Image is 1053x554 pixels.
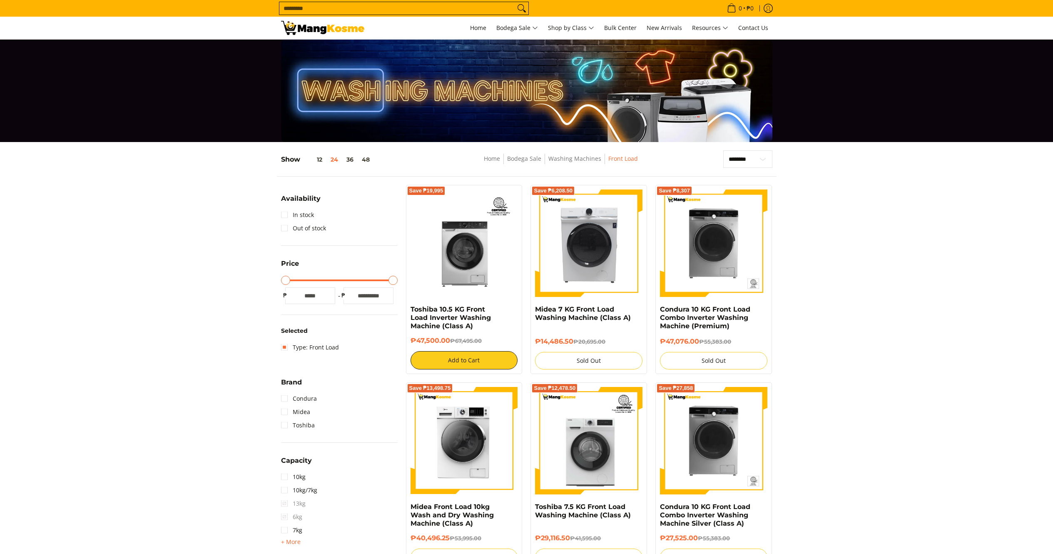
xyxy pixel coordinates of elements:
summary: Open [281,260,299,273]
span: 0 [737,5,743,11]
img: Toshiba 10.5 KG Front Load Inverter Washing Machine (Class A) [411,190,518,297]
span: ₱ [339,291,348,299]
img: Washing Machines l Mang Kosme: Home Appliances Warehouse Sale Partner Front Load [281,21,364,35]
a: 10kg [281,470,306,484]
a: Out of stock [281,222,326,235]
button: 48 [358,156,374,163]
span: • [724,4,756,13]
span: Save ₱12,478.50 [534,386,575,391]
a: Resources [688,17,732,39]
button: 36 [342,156,358,163]
summary: Open [281,379,302,392]
img: Midea Front Load 10kg Wash and Dry Washing Machine (Class A) [411,387,518,494]
span: Save ₱13,498.75 [409,386,451,391]
a: Toshiba [281,419,315,432]
span: Bulk Center [604,24,637,32]
a: Condura 10 KG Front Load Combo Inverter Washing Machine Silver (Class A) [660,503,750,527]
span: Save ₱19,995 [409,188,443,193]
del: ₱20,695.00 [573,338,605,345]
span: Front Load [608,154,638,164]
a: Type: Front Load [281,341,339,354]
span: Price [281,260,299,267]
a: Home [466,17,490,39]
summary: Open [281,457,312,470]
h6: ₱29,116.50 [535,534,642,542]
a: Shop by Class [544,17,598,39]
h5: Show [281,155,374,164]
a: Midea Front Load 10kg Wash and Dry Washing Machine (Class A) [411,503,494,527]
span: Save ₱27,858 [659,386,693,391]
span: ₱ [281,291,289,299]
a: Condura [281,392,317,405]
img: Condura 10 KG Front Load Combo Inverter Washing Machine (Premium) [660,190,767,297]
span: Availability [281,195,321,202]
span: Capacity [281,457,312,464]
button: Add to Cart [411,351,518,369]
span: New Arrivals [647,24,682,32]
span: + More [281,539,301,545]
a: 10kg/7kg [281,484,317,497]
a: Contact Us [734,17,772,39]
span: Contact Us [738,24,768,32]
a: Bulk Center [600,17,641,39]
a: Bodega Sale [507,155,541,162]
span: Resources [692,23,728,33]
del: ₱55,383.00 [699,338,731,345]
del: ₱55,383.00 [698,535,730,542]
span: Home [470,24,486,32]
a: Toshiba 7.5 KG Front Load Washing Machine (Class A) [535,503,631,519]
nav: Breadcrumbs [427,154,695,172]
h6: ₱14,486.50 [535,337,642,346]
h6: ₱27,525.00 [660,534,767,542]
button: Search [515,2,528,15]
summary: Open [281,195,321,208]
a: Toshiba 10.5 KG Front Load Inverter Washing Machine (Class A) [411,305,491,330]
h6: Selected [281,327,398,335]
span: Save ₱8,307 [659,188,690,193]
del: ₱67,495.00 [450,337,482,344]
del: ₱41,595.00 [570,535,601,542]
span: 13kg [281,497,306,510]
a: In stock [281,208,314,222]
a: Midea [281,405,310,419]
a: Condura 10 KG Front Load Combo Inverter Washing Machine (Premium) [660,305,750,330]
a: Midea 7 KG Front Load Washing Machine (Class A) [535,305,631,322]
a: 7kg [281,524,302,537]
nav: Main Menu [373,17,772,39]
h6: ₱47,076.00 [660,337,767,346]
summary: Open [281,537,301,547]
button: Sold Out [535,352,642,369]
a: Bodega Sale [492,17,542,39]
img: Condura 10 KG Front Load Combo Inverter Washing Machine Silver (Class A) [660,387,767,494]
h6: ₱47,500.00 [411,337,518,345]
button: 24 [326,156,342,163]
a: Washing Machines [548,155,601,162]
span: ₱0 [745,5,755,11]
button: 12 [300,156,326,163]
a: New Arrivals [642,17,686,39]
img: Midea 7 KG Front Load Washing Machine (Class A) [535,190,642,297]
button: Sold Out [660,352,767,369]
span: Save ₱6,208.50 [534,188,573,193]
a: Home [484,155,500,162]
span: Bodega Sale [496,23,538,33]
del: ₱53,995.00 [450,535,481,542]
img: Toshiba 7.5 KG Front Load Washing Machine (Class A) [535,387,642,494]
h6: ₱40,496.25 [411,534,518,542]
span: Shop by Class [548,23,594,33]
span: Brand [281,379,302,386]
span: 6kg [281,510,302,524]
